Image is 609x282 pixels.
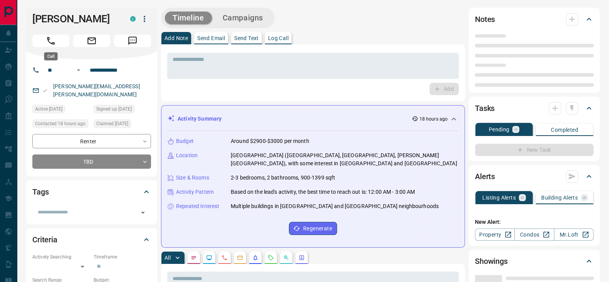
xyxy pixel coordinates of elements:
[475,13,495,25] h2: Notes
[489,127,510,132] p: Pending
[221,255,228,261] svg: Calls
[164,255,171,260] p: All
[164,35,188,41] p: Add Note
[554,228,594,241] a: Mr.Loft
[268,35,289,41] p: Log Call
[475,10,594,29] div: Notes
[94,253,151,260] p: Timeframe:
[176,202,219,210] p: Repeated Interest
[44,52,58,60] div: Call
[74,65,83,75] button: Open
[231,137,309,145] p: Around $2900-$3000 per month
[475,102,495,114] h2: Tasks
[475,252,594,270] div: Showings
[32,253,90,260] p: Actively Searching:
[475,218,594,226] p: New Alert:
[35,105,62,113] span: Active [DATE]
[32,154,151,169] div: TBD
[215,12,271,24] button: Campaigns
[32,230,151,249] div: Criteria
[514,228,554,241] a: Condos
[475,228,515,241] a: Property
[551,127,578,133] p: Completed
[475,255,508,267] h2: Showings
[32,134,151,148] div: Renter
[32,119,90,130] div: Wed Oct 15 2025
[96,105,132,113] span: Signed up [DATE]
[176,174,209,182] p: Size & Rooms
[32,13,119,25] h1: [PERSON_NAME]
[165,12,212,24] button: Timeline
[234,35,259,41] p: Send Text
[32,186,49,198] h2: Tags
[32,35,69,47] span: Call
[73,35,110,47] span: Email
[130,16,136,22] div: condos.ca
[32,183,151,201] div: Tags
[176,188,214,196] p: Activity Pattern
[268,255,274,261] svg: Requests
[35,120,86,128] span: Contacted 18 hours ago
[32,233,57,246] h2: Criteria
[42,88,48,93] svg: Email Valid
[197,35,225,41] p: Send Email
[138,207,148,218] button: Open
[475,167,594,186] div: Alerts
[475,170,495,183] h2: Alerts
[94,105,151,116] div: Wed Sep 24 2025
[114,35,151,47] span: Message
[482,195,516,200] p: Listing Alerts
[231,202,439,210] p: Multiple buildings in [GEOGRAPHIC_DATA] and [GEOGRAPHIC_DATA] neighbourhoods
[191,255,197,261] svg: Notes
[32,105,90,116] div: Sun Oct 12 2025
[419,116,448,123] p: 18 hours ago
[231,188,415,196] p: Based on the lead's activity, the best time to reach out is: 12:00 AM - 3:00 AM
[231,151,458,168] p: [GEOGRAPHIC_DATA] ([GEOGRAPHIC_DATA], [GEOGRAPHIC_DATA], [PERSON_NAME][GEOGRAPHIC_DATA]), with so...
[176,151,198,159] p: Location
[475,99,594,117] div: Tasks
[252,255,258,261] svg: Listing Alerts
[283,255,289,261] svg: Opportunities
[299,255,305,261] svg: Agent Actions
[289,222,337,235] button: Regenerate
[231,174,335,182] p: 2-3 bedrooms, 2 bathrooms, 900-1399 sqft
[96,120,128,128] span: Claimed [DATE]
[176,137,194,145] p: Budget
[94,119,151,130] div: Thu Sep 25 2025
[206,255,212,261] svg: Lead Browsing Activity
[541,195,578,200] p: Building Alerts
[178,115,221,123] p: Activity Summary
[53,83,140,97] a: [PERSON_NAME][EMAIL_ADDRESS][PERSON_NAME][DOMAIN_NAME]
[237,255,243,261] svg: Emails
[168,112,458,126] div: Activity Summary18 hours ago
